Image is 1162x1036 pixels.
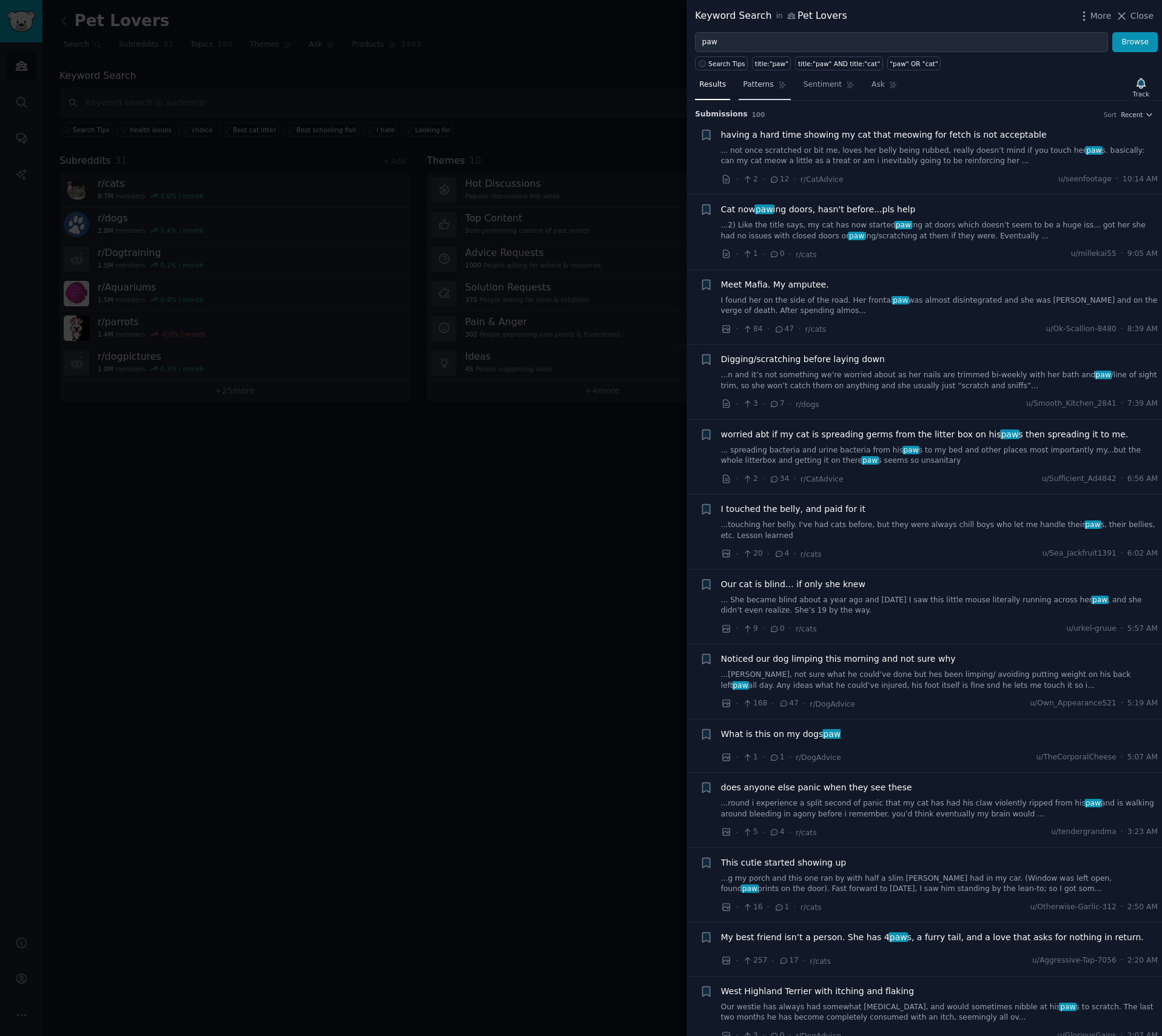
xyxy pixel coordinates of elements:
[721,1002,1158,1023] a: Our westie has always had somewhat [MEDICAL_DATA], and would sometimes nibble at hispaws to scrat...
[769,624,784,634] span: 0
[779,955,799,966] span: 17
[1091,596,1109,604] span: paw
[736,826,738,839] span: ·
[1030,698,1116,709] span: u/Own_Appearance521
[810,957,831,966] span: r/cats
[736,323,738,335] span: ·
[1121,548,1123,559] span: ·
[771,698,774,710] span: ·
[902,446,920,454] span: paw
[721,985,915,998] a: West Highland Terrier with itching and flaking
[805,325,827,334] span: r/cats
[1127,399,1158,409] span: 7:39 AM
[774,324,794,335] span: 47
[796,625,817,633] span: r/cats
[867,75,902,100] a: Ask
[721,353,885,366] a: Digging/scratching before laying down
[1112,32,1158,53] button: Browse
[1121,955,1123,966] span: ·
[742,474,757,485] span: 2
[721,295,1158,317] a: I found her on the side of the road. Her frontalpawwas almost disintegrated and she was [PERSON_N...
[1026,399,1117,409] span: u/Smooth_Kitchen_2841
[721,653,956,665] a: Noticed our dog limping this morning and not sure why
[801,175,844,184] span: r/CatAdvice
[890,59,938,68] div: "paw" OR "cat"
[1121,110,1143,119] span: Recent
[695,75,730,100] a: Results
[789,248,791,261] span: ·
[1000,429,1019,439] span: paw
[742,249,757,260] span: 1
[1095,371,1112,379] span: paw
[721,203,916,216] span: Cat now ing doors, hasn't before...pls help
[1058,174,1112,185] span: u/seenfootage
[796,753,841,762] span: r/DogAdvice
[1127,624,1158,634] span: 5:57 AM
[736,751,738,764] span: ·
[1116,174,1118,185] span: ·
[742,955,767,966] span: 257
[1127,955,1158,966] span: 2:20 AM
[736,698,738,710] span: ·
[1121,698,1123,709] span: ·
[742,548,762,559] span: 20
[762,248,765,261] span: ·
[1121,110,1154,119] button: Recent
[1127,902,1158,913] span: 2:50 AM
[721,798,1158,819] a: ...round i experience a split second of panic that my cat has had his claw violently ripped from ...
[721,129,1047,141] a: having a hard time showing my cat that meowing for fetch is not acceptable
[769,174,789,185] span: 12
[752,56,791,70] a: title:"paw"
[743,79,773,90] span: Patterns
[799,75,859,100] a: Sentiment
[795,56,882,70] a: title:"paw" AND title:"cat"
[776,11,782,22] span: in
[721,728,841,741] span: What is this on my dogs
[695,8,847,24] div: Keyword Search Pet Lovers
[803,698,805,710] span: ·
[1127,474,1158,485] span: 6:56 AM
[762,173,765,186] span: ·
[742,827,757,838] span: 5
[1121,827,1123,838] span: ·
[798,59,880,68] div: title:"paw" AND title:"cat"
[1071,249,1117,260] span: u/millekai55
[801,475,844,483] span: r/CatAdvice
[1084,520,1102,529] span: paw
[769,752,784,763] span: 1
[767,548,770,560] span: ·
[721,856,847,869] a: This cutie started showing up
[1066,624,1117,634] span: u/urkel-gruue
[736,955,738,967] span: ·
[1036,752,1116,763] span: u/TheCorporalCheese
[721,428,1129,441] a: worried abt if my cat is spreading germs from the litter box on hispaws then spreading it to me.
[721,370,1158,391] a: ...n and it’s not something we’re worried about as her nails are trimmed bi-weekly with her bath ...
[742,902,762,913] span: 16
[1127,324,1158,335] span: 8:39 AM
[793,473,796,485] span: ·
[721,203,916,216] a: Cat nowpawing doors, hasn't before...pls help
[741,884,759,893] span: paw
[1121,324,1123,335] span: ·
[742,324,762,335] span: 84
[803,955,805,967] span: ·
[721,578,865,591] a: Our cat is blind… if only she knew
[721,595,1158,616] a: ... She became blind about a year ago and [DATE] I saw this little mouse literally running across...
[1115,10,1154,22] button: Close
[755,59,788,68] div: title:"paw"
[804,79,842,90] span: Sentiment
[1121,249,1123,260] span: ·
[771,955,774,967] span: ·
[721,520,1158,541] a: ...touching her belly. I've had cats before, but they were always chill boys who let me handle th...
[721,503,865,516] span: I touched the belly, and paid for it
[789,751,791,764] span: ·
[736,248,738,261] span: ·
[1051,827,1116,838] span: u/tendergrandma
[1127,249,1158,260] span: 9:05 AM
[1127,698,1158,709] span: 5:19 AM
[695,32,1108,53] input: Try a keyword related to your business
[1121,752,1123,763] span: ·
